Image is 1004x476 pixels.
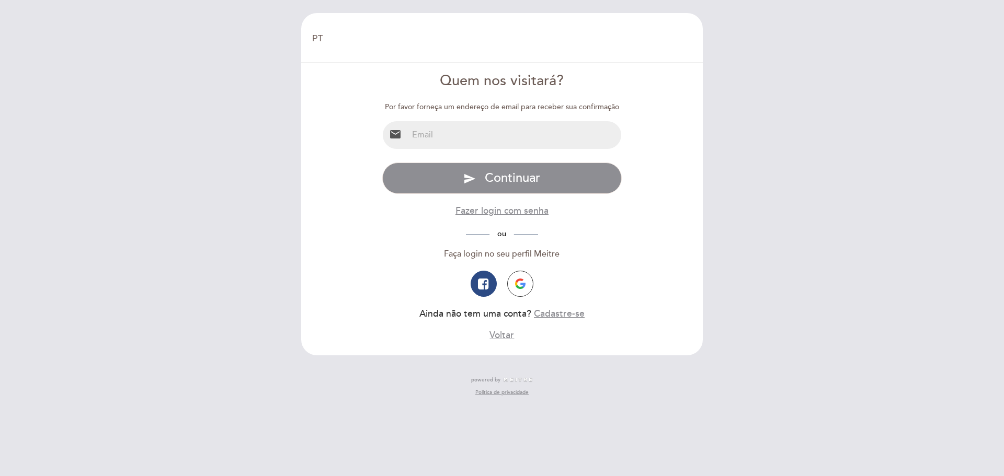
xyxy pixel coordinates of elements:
img: icon-google.png [515,278,526,289]
span: ou [489,229,514,238]
button: Cadastre-se [534,307,585,320]
div: Quem nos visitará? [382,71,622,91]
img: MEITRE [503,377,533,382]
i: send [463,172,476,185]
button: send Continuar [382,162,622,194]
a: powered by [471,376,533,384]
div: Faça login no seu perfil Meitre [382,248,622,260]
div: Por favor forneça um endereço de email para receber sua confirmação [382,102,622,112]
button: Fazer login com senha [455,204,549,217]
span: powered by [471,376,500,384]
span: Continuar [485,170,540,185]
input: Email [408,121,622,149]
i: email [389,128,402,141]
a: Política de privacidade [475,389,529,396]
span: Ainda não tem uma conta? [419,308,531,319]
button: Voltar [489,329,514,342]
